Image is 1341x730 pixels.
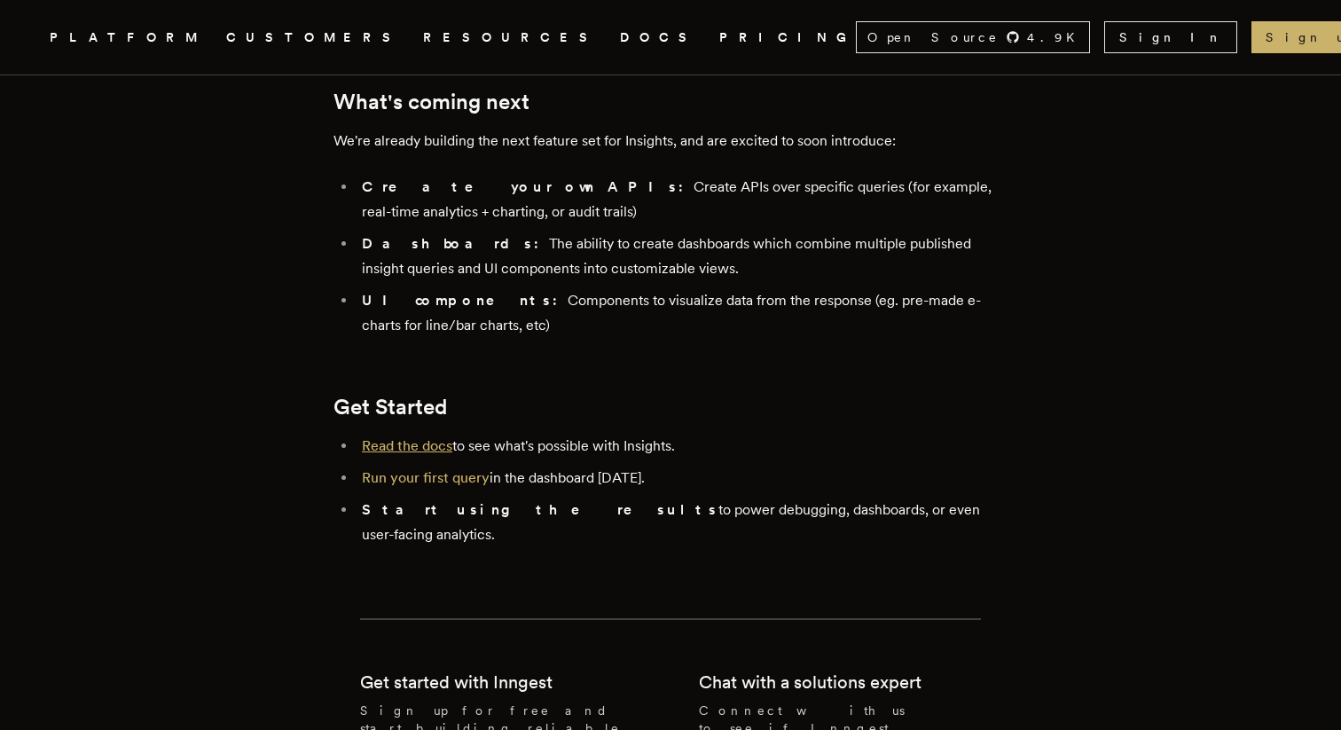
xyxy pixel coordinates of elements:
[719,27,856,49] a: PRICING
[620,27,698,49] a: DOCS
[362,437,452,454] a: Read the docs
[699,670,921,695] h2: Chat with a solutions expert
[333,395,1008,420] h2: Get Started
[50,27,205,49] button: PLATFORM
[1104,21,1237,53] a: Sign In
[357,498,1008,547] li: to power debugging, dashboards, or even user-facing analytics.
[362,178,694,195] strong: Create your own APIs:
[867,28,999,46] span: Open Source
[333,90,1008,114] h2: What's coming next
[362,292,568,309] strong: UI components:
[360,670,553,695] h2: Get started with Inngest
[357,434,1008,459] li: to see what's possible with Insights.
[357,175,1008,224] li: Create APIs over specific queries (for example, real-time analytics + charting, or audit trails)
[1027,28,1086,46] span: 4.9 K
[226,27,402,49] a: CUSTOMERS
[357,232,1008,281] li: The ability to create dashboards which combine multiple published insight queries and UI componen...
[362,235,549,252] strong: Dashboards:
[362,469,490,486] a: Run your first query
[357,288,1008,338] li: Components to visualize data from the response (eg. pre-made e-charts for line/bar charts, etc)
[362,501,718,518] strong: Start using the results
[423,27,599,49] button: RESOURCES
[357,466,1008,491] li: in the dashboard [DATE].
[333,129,1008,153] p: We're already building the next feature set for Insights, and are excited to soon introduce:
